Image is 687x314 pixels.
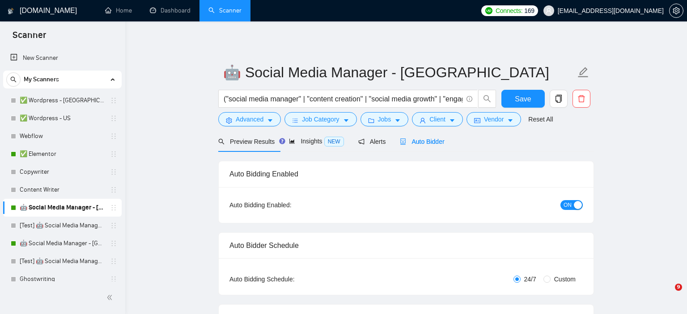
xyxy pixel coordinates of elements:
[496,6,522,16] span: Connects:
[669,4,683,18] button: setting
[551,274,579,284] span: Custom
[669,7,683,14] a: setting
[223,61,576,84] input: Scanner name...
[550,90,568,108] button: copy
[24,71,59,88] span: My Scanners
[524,6,534,16] span: 169
[218,138,275,145] span: Preview Results
[478,90,496,108] button: search
[479,95,496,103] span: search
[429,114,445,124] span: Client
[110,186,117,193] span: holder
[20,109,105,127] a: ✅ Wordpress - US
[3,49,122,67] li: New Scanner
[110,222,117,229] span: holder
[20,145,105,163] a: ✅ Elementor
[368,117,374,124] span: folder
[485,7,492,14] img: upwork-logo.png
[324,137,344,147] span: NEW
[394,117,401,124] span: caret-down
[150,7,191,14] a: dashboardDashboard
[110,258,117,265] span: holder
[110,133,117,140] span: holder
[400,138,406,145] span: robot
[110,240,117,247] span: holder
[420,117,426,124] span: user
[110,276,117,283] span: holder
[236,114,263,124] span: Advanced
[657,284,678,305] iframe: Intercom live chat
[20,217,105,234] a: [Test] 🤖 Social Media Manager - [GEOGRAPHIC_DATA]
[507,117,513,124] span: caret-down
[412,112,463,126] button: userClientcaret-down
[484,114,504,124] span: Vendor
[6,72,21,87] button: search
[226,117,232,124] span: setting
[501,90,545,108] button: Save
[360,112,409,126] button: folderJobscaret-down
[343,117,349,124] span: caret-down
[110,168,117,176] span: holder
[521,274,540,284] span: 24/7
[466,96,472,102] span: info-circle
[208,7,242,14] a: searchScanner
[577,67,589,78] span: edit
[378,114,391,124] span: Jobs
[106,293,115,302] span: double-left
[546,8,552,14] span: user
[7,76,20,83] span: search
[224,93,462,105] input: Search Freelance Jobs...
[20,127,105,145] a: Webflow
[20,252,105,270] a: [Test] 🤖 Social Media Manager - [GEOGRAPHIC_DATA]
[218,112,281,126] button: settingAdvancedcaret-down
[278,137,286,145] div: Tooltip anchor
[550,95,567,103] span: copy
[289,138,295,144] span: area-chart
[20,181,105,199] a: Content Writer
[105,7,132,14] a: homeHome
[110,115,117,122] span: holder
[20,270,105,288] a: Ghostwriting
[573,95,590,103] span: delete
[474,117,480,124] span: idcard
[302,114,339,124] span: Job Category
[110,204,117,211] span: holder
[528,114,553,124] a: Reset All
[10,49,114,67] a: New Scanner
[229,233,583,258] div: Auto Bidder Schedule
[5,29,53,47] span: Scanner
[20,199,105,217] a: 🤖 Social Media Manager - [GEOGRAPHIC_DATA]
[20,234,105,252] a: 🤖 Social Media Manager - [GEOGRAPHIC_DATA]
[466,112,521,126] button: idcardVendorcaret-down
[20,92,105,109] a: ✅ Wordpress - [GEOGRAPHIC_DATA]
[292,117,298,124] span: bars
[267,117,273,124] span: caret-down
[20,163,105,181] a: Copywriter
[449,117,455,124] span: caret-down
[289,138,343,145] span: Insights
[8,4,14,18] img: logo
[284,112,356,126] button: barsJob Categorycaret-down
[515,93,531,105] span: Save
[400,138,444,145] span: Auto Bidder
[229,200,347,210] div: Auto Bidding Enabled:
[110,151,117,158] span: holder
[572,90,590,108] button: delete
[564,200,572,210] span: ON
[229,274,347,284] div: Auto Bidding Schedule:
[218,138,225,145] span: search
[358,138,386,145] span: Alerts
[358,138,365,145] span: notification
[229,161,583,187] div: Auto Bidding Enabled
[675,284,682,291] span: 9
[110,97,117,104] span: holder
